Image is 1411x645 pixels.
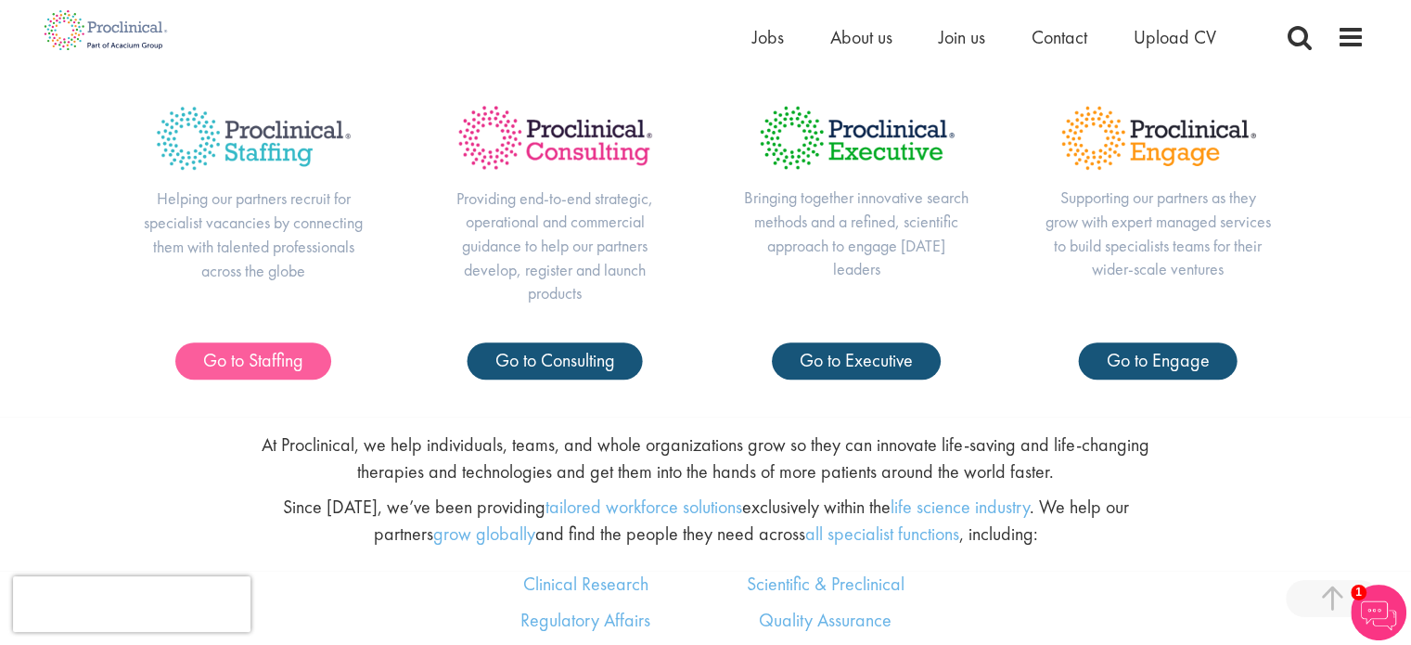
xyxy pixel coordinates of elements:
[442,187,669,306] p: Providing end-to-end strategic, operational and commercial guidance to help our partners develop,...
[1134,25,1216,49] a: Upload CV
[1351,585,1366,600] span: 1
[1351,585,1406,640] img: Chatbot
[13,576,250,632] iframe: reCAPTCHA
[140,90,367,187] img: Proclinical Title
[939,25,985,49] a: Join us
[495,348,615,372] span: Go to Consulting
[1032,25,1087,49] a: Contact
[1107,348,1210,372] span: Go to Engage
[800,348,913,372] span: Go to Executive
[1079,342,1238,380] a: Go to Engage
[442,90,669,186] img: Proclinical Title
[743,186,970,281] p: Bringing together innovative search methods and a refined, scientific approach to engage [DATE] l...
[772,342,941,380] a: Go to Executive
[1045,90,1272,186] img: Proclinical Title
[239,494,1171,547] p: Since [DATE], we’ve been providing exclusively within the . We help our partners and find the peo...
[759,608,891,632] a: Quality Assurance
[1045,186,1272,281] p: Supporting our partners as they grow with expert managed services to build specialists teams for ...
[804,522,958,546] a: all specialist functions
[752,25,784,49] a: Jobs
[523,572,648,596] a: Clinical Research
[175,342,331,380] a: Go to Staffing
[545,495,741,519] a: tailored workforce solutions
[747,572,904,596] a: Scientific & Preclinical
[890,495,1029,519] a: life science industry
[520,608,650,632] a: Regulatory Affairs
[830,25,892,49] a: About us
[239,432,1171,484] p: At Proclinical, we help individuals, teams, and whole organizations grow so they can innovate lif...
[140,187,367,282] p: Helping our partners recruit for specialist vacancies by connecting them with talented profession...
[743,90,970,186] img: Proclinical Title
[203,348,303,372] span: Go to Staffing
[468,342,643,380] a: Go to Consulting
[432,522,534,546] a: grow globally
